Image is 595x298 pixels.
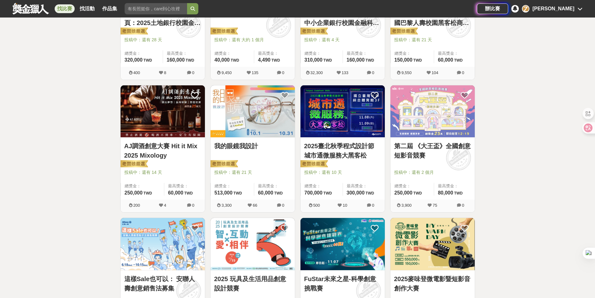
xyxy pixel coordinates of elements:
span: TWD [365,58,374,63]
span: TWD [454,58,463,63]
span: 320,000 [125,57,143,63]
span: 10 [343,203,347,208]
span: 總獎金： [215,183,250,189]
span: 投稿中：還有 21 天 [214,169,291,176]
span: TWD [413,58,422,63]
a: 玩轉AI 引領未來 2025臺灣中小企業銀行校園金融科技創意挑戰賽 [304,9,381,28]
span: 3,300 [221,203,232,208]
input: 有長照挺你，care到心坎裡！青春出手，拍出照顧 影音徵件活動 [125,3,187,14]
a: 找活動 [77,4,97,13]
span: 投稿中：還有 10 天 [304,169,381,176]
img: 老闆娘嚴選 [119,160,148,169]
span: 75 [433,203,437,208]
a: 作品集 [100,4,120,13]
span: 總獎金： [394,183,430,189]
span: 8 [164,70,166,75]
a: 第二屆 《大王盃》全國創意短影音競賽 [394,141,471,160]
span: 0 [372,203,374,208]
img: Cover Image [390,218,475,270]
span: 投稿中：還有 2 個月 [394,169,471,176]
span: 最高獎金： [258,50,291,57]
span: 9,450 [221,70,232,75]
span: 投稿中：還有 14 天 [124,169,201,176]
span: 200 [133,203,140,208]
span: 104 [432,70,439,75]
span: 總獎金： [305,50,339,57]
span: 投稿中：還有 28 天 [124,37,201,43]
span: 150,000 [394,57,413,63]
span: 32,300 [310,70,323,75]
span: 66 [253,203,257,208]
a: 我的眼鏡我設計 [214,141,291,151]
img: 老闆娘嚴選 [299,160,328,169]
span: 80,000 [438,190,453,195]
a: 從你出發 開啟智慧金融新頁：2025土地銀行校園金融創意挑戰賽 [124,9,201,28]
span: 135 [252,70,259,75]
span: 最高獎金： [167,50,201,57]
a: 2025 玩具及生活用品創意設計競賽 [214,274,291,293]
span: TWD [231,58,239,63]
a: 2025麥味登微電影暨短影音創作大賽 [394,274,471,293]
span: 最高獎金： [438,183,471,189]
span: 0 [282,70,284,75]
span: TWD [323,58,332,63]
span: 最高獎金： [438,50,471,57]
span: 投稿中：還有 4 天 [304,37,381,43]
span: 0 [282,203,284,208]
span: TWD [184,191,193,195]
img: Cover Image [390,85,475,138]
a: 2025臺北秋季程式設計節 城市通微服務大黑客松 [304,141,381,160]
span: TWD [454,191,463,195]
span: 60,000 [258,190,273,195]
span: TWD [274,191,283,195]
div: Z [522,5,529,13]
img: 老闆娘嚴選 [209,27,238,36]
a: Cardif InsurHack 第三屆法國巴黎人壽校園黑客松商業競賽 [394,9,471,28]
span: TWD [186,58,194,63]
a: AJ調酒創意大賽 Hit it Mix 2025 Mixology [124,141,201,160]
span: 0 [192,70,194,75]
span: 4,490 [258,57,270,63]
span: 最高獎金： [168,183,201,189]
a: 這樣Sale也可以： 安聯人壽創意銷售法募集 [124,274,201,293]
span: 最高獎金： [258,183,291,189]
span: 總獎金： [215,50,250,57]
img: 老闆娘嚴選 [299,27,328,36]
span: 60,000 [438,57,453,63]
div: [PERSON_NAME] [533,5,574,13]
span: 40,000 [215,57,230,63]
span: 投稿中：還有 大約 1 個月 [214,37,291,43]
span: 總獎金： [125,50,159,57]
span: 310,000 [305,57,323,63]
img: Cover Image [211,85,295,138]
img: Cover Image [300,218,385,270]
img: Cover Image [121,85,205,138]
span: 500 [313,203,320,208]
span: 總獎金： [125,183,160,189]
span: 0 [192,203,194,208]
span: 160,000 [167,57,185,63]
span: TWD [413,191,422,195]
span: 133 [342,70,349,75]
img: Cover Image [211,218,295,270]
a: 辦比賽 [477,3,508,14]
img: Cover Image [121,218,205,270]
span: 250,000 [394,190,413,195]
span: 60,000 [168,190,183,195]
span: 300,000 [347,190,365,195]
span: 160,000 [347,57,365,63]
span: 513,000 [215,190,233,195]
img: 老闆娘嚴選 [389,27,418,36]
span: 3,900 [401,203,412,208]
span: TWD [143,191,152,195]
span: 4 [164,203,166,208]
span: 投稿中：還有 21 天 [394,37,471,43]
a: 找比賽 [55,4,75,13]
span: 400 [133,70,140,75]
span: 700,000 [305,190,323,195]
